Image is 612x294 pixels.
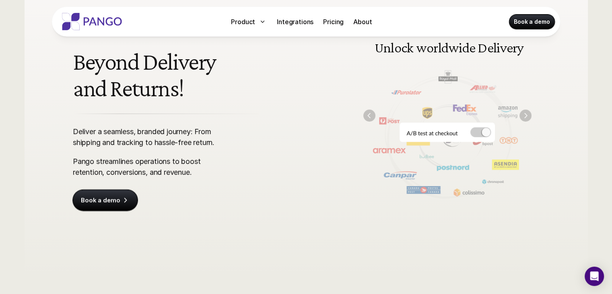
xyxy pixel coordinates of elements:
[73,156,222,178] p: Pango streamlines operations to boost retention, conversions, and revenue.
[353,17,372,27] p: About
[320,15,347,28] a: Pricing
[274,15,317,28] a: Integrations
[514,18,550,26] p: Book a demo
[350,15,375,28] a: About
[519,110,532,122] img: Next Arrow
[231,17,255,27] p: Product
[73,126,222,148] p: Deliver a seamless, branded journey: From shipping and tracking to hassle-free return.
[81,196,120,204] p: Book a demo
[363,110,375,122] img: Back Arrow
[585,267,604,286] div: Open Intercom Messenger
[363,110,375,122] button: Previous
[73,190,138,211] a: Book a demo
[509,14,554,29] a: Book a demo
[519,110,532,122] button: Next
[73,48,321,101] h1: Beyond Delivery and Returns!
[277,17,313,27] p: Integrations
[355,22,540,209] img: Delivery and shipping management software doing A/B testing at the checkout for different carrier...
[323,17,344,27] p: Pricing
[373,40,525,55] h3: Unlock worldwide Delivery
